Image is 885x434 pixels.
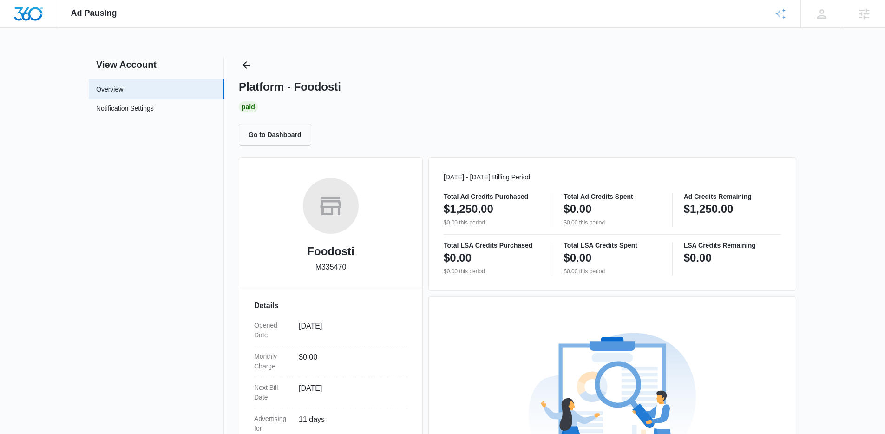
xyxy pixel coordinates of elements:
[254,352,291,371] dt: Monthly Charge
[299,414,400,434] dd: 11 days
[444,193,541,200] p: Total Ad Credits Purchased
[239,131,317,138] a: Go to Dashboard
[299,321,400,340] dd: [DATE]
[564,267,661,276] p: $0.00 this period
[444,242,541,249] p: Total LSA Credits Purchased
[239,101,258,112] div: Paid
[254,383,291,402] dt: Next Bill Date
[444,202,493,217] p: $1,250.00
[684,193,781,200] p: Ad Credits Remaining
[564,202,591,217] p: $0.00
[254,414,291,434] dt: Advertising for
[684,202,734,217] p: $1,250.00
[564,193,661,200] p: Total Ad Credits Spent
[299,352,400,371] dd: $0.00
[239,80,341,94] h1: Platform - Foodosti
[96,104,154,116] a: Notification Settings
[684,242,781,249] p: LSA Credits Remaining
[239,124,311,146] button: Go to Dashboard
[444,250,472,265] p: $0.00
[564,242,661,249] p: Total LSA Credits Spent
[564,218,661,227] p: $0.00 this period
[564,250,591,265] p: $0.00
[254,315,407,346] div: Opened Date[DATE]
[96,85,123,94] a: Overview
[299,383,400,402] dd: [DATE]
[684,250,712,265] p: $0.00
[444,172,781,182] p: [DATE] - [DATE] Billing Period
[444,267,541,276] p: $0.00 this period
[315,262,347,273] p: M335470
[254,300,407,311] h3: Details
[89,58,224,72] h2: View Account
[71,8,117,18] span: Ad Pausing
[254,377,407,408] div: Next Bill Date[DATE]
[444,218,541,227] p: $0.00 this period
[307,243,354,260] h2: Foodosti
[254,346,407,377] div: Monthly Charge$0.00
[239,58,254,72] button: Back
[254,321,291,340] dt: Opened Date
